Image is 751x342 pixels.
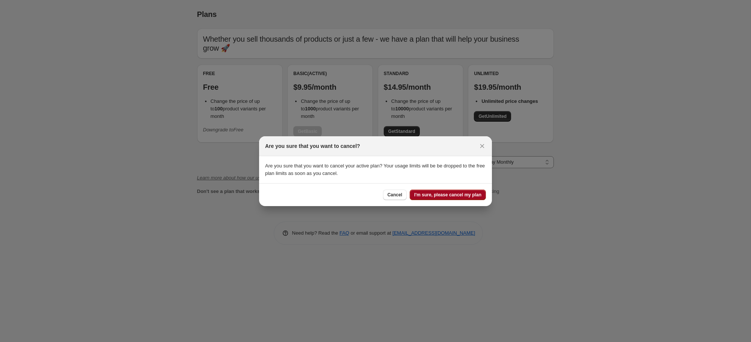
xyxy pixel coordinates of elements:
[265,162,486,177] p: Are you sure that you want to cancel your active plan? Your usage limits will be be dropped to th...
[383,190,407,200] button: Cancel
[477,141,487,151] button: Close
[265,142,360,150] h2: Are you sure that you want to cancel?
[414,192,481,198] span: I'm sure, please cancel my plan
[388,192,402,198] span: Cancel
[410,190,486,200] button: I'm sure, please cancel my plan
